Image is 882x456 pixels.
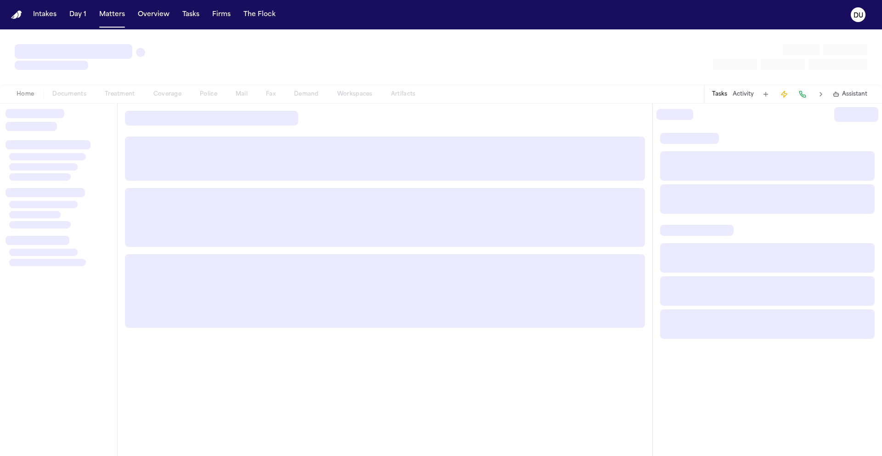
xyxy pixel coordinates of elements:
[96,6,129,23] button: Matters
[759,88,772,101] button: Add Task
[29,6,60,23] button: Intakes
[179,6,203,23] button: Tasks
[134,6,173,23] button: Overview
[833,91,867,98] button: Assistant
[11,11,22,19] img: Finch Logo
[733,91,754,98] button: Activity
[842,91,867,98] span: Assistant
[712,91,727,98] button: Tasks
[796,88,809,101] button: Make a Call
[11,11,22,19] a: Home
[240,6,279,23] button: The Flock
[66,6,90,23] button: Day 1
[778,88,791,101] button: Create Immediate Task
[209,6,234,23] button: Firms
